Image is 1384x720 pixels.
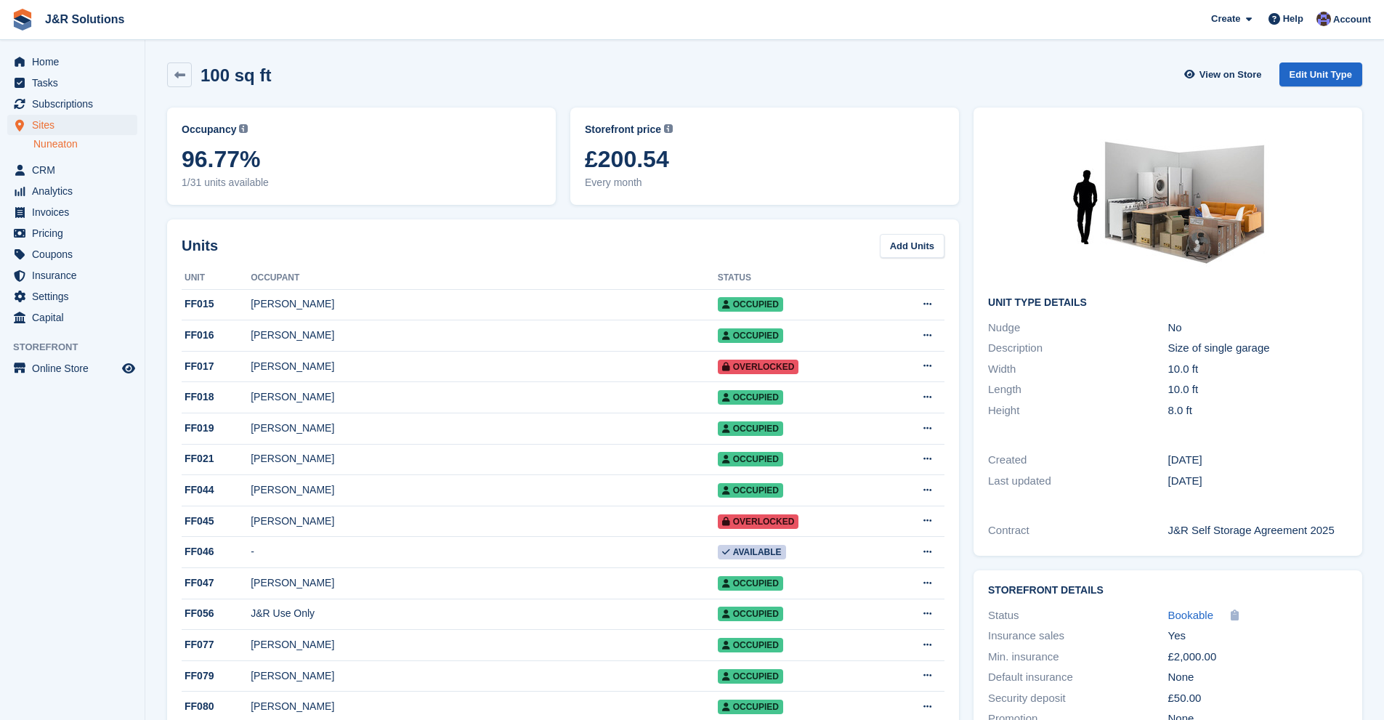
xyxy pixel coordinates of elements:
div: 8.0 ft [1168,403,1348,419]
span: Analytics [32,181,119,201]
th: Occupant [251,267,717,290]
div: Size of single garage [1168,340,1348,357]
span: Help [1283,12,1303,26]
span: Create [1211,12,1240,26]
div: £2,000.00 [1168,649,1348,666]
div: [PERSON_NAME] [251,637,717,652]
div: FF077 [182,637,251,652]
div: [DATE] [1168,473,1348,490]
div: [PERSON_NAME] [251,514,717,529]
div: [PERSON_NAME] [251,421,717,436]
div: J&R Use Only [251,606,717,621]
img: icon-info-grey-7440780725fd019a000dd9b08b2336e03edf1995a4989e88bcd33f0948082b44.svg [664,124,673,133]
div: 10.0 ft [1168,381,1348,398]
a: Edit Unit Type [1279,62,1362,86]
div: FF016 [182,328,251,343]
div: [PERSON_NAME] [251,575,717,591]
div: £50.00 [1168,690,1348,707]
span: Occupied [718,700,783,714]
span: Online Store [32,358,119,379]
img: icon-info-grey-7440780725fd019a000dd9b08b2336e03edf1995a4989e88bcd33f0948082b44.svg [239,124,248,133]
a: menu [7,202,137,222]
div: FF021 [182,451,251,466]
span: Occupied [718,607,783,621]
h2: 100 sq ft [201,65,271,85]
a: menu [7,181,137,201]
a: menu [7,52,137,72]
div: Insurance sales [988,628,1168,644]
span: CRM [32,160,119,180]
div: FF018 [182,389,251,405]
span: Available [718,545,786,559]
div: Length [988,381,1168,398]
span: Occupied [718,390,783,405]
a: J&R Solutions [39,7,130,31]
span: Account [1333,12,1371,27]
span: Occupied [718,421,783,436]
a: menu [7,286,137,307]
div: Status [988,607,1168,624]
span: Invoices [32,202,119,222]
span: Insurance [32,265,119,286]
img: Morgan Brown [1316,12,1331,26]
a: menu [7,160,137,180]
a: menu [7,307,137,328]
span: 96.77% [182,146,541,172]
span: Bookable [1168,609,1214,621]
div: FF056 [182,606,251,621]
span: Occupancy [182,122,236,137]
div: Contract [988,522,1168,539]
span: Occupied [718,576,783,591]
span: View on Store [1199,68,1262,82]
div: [PERSON_NAME] [251,668,717,684]
div: No [1168,320,1348,336]
span: Settings [32,286,119,307]
div: Height [988,403,1168,419]
td: - [251,537,717,568]
span: Occupied [718,297,783,312]
a: Preview store [120,360,137,377]
a: menu [7,94,137,114]
div: [PERSON_NAME] [251,699,717,714]
span: Occupied [718,638,783,652]
div: [PERSON_NAME] [251,296,717,312]
div: 10.0 ft [1168,361,1348,378]
a: menu [7,223,137,243]
a: Bookable [1168,607,1214,624]
h2: Storefront Details [988,585,1348,596]
div: FF044 [182,482,251,498]
a: menu [7,265,137,286]
span: Home [32,52,119,72]
div: Last updated [988,473,1168,490]
div: FF019 [182,421,251,436]
a: View on Store [1183,62,1268,86]
div: Created [988,452,1168,469]
div: FF015 [182,296,251,312]
div: FF047 [182,575,251,591]
span: Occupied [718,669,783,684]
span: Pricing [32,223,119,243]
span: 1/31 units available [182,175,541,190]
a: menu [7,115,137,135]
img: stora-icon-8386f47178a22dfd0bd8f6a31ec36ba5ce8667c1dd55bd0f319d3a0aa187defe.svg [12,9,33,31]
a: menu [7,244,137,264]
a: menu [7,358,137,379]
div: Min. insurance [988,649,1168,666]
div: None [1168,669,1348,686]
th: Unit [182,267,251,290]
div: Default insurance [988,669,1168,686]
a: Add Units [880,234,944,258]
span: Every month [585,175,944,190]
span: Subscriptions [32,94,119,114]
h2: Unit Type details [988,297,1348,309]
div: Description [988,340,1168,357]
div: FF079 [182,668,251,684]
div: Security deposit [988,690,1168,707]
span: Tasks [32,73,119,93]
div: Yes [1168,628,1348,644]
div: J&R Self Storage Agreement 2025 [1168,522,1348,539]
span: Overlocked [718,360,799,374]
div: [PERSON_NAME] [251,359,717,374]
div: FF046 [182,544,251,559]
div: FF080 [182,699,251,714]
